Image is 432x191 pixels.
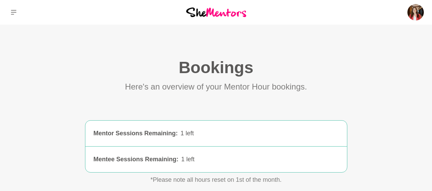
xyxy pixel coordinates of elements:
[407,4,424,21] img: Carolina Portugal
[52,175,380,185] p: *Please note all hours reset on 1st of the month.
[181,129,339,138] div: 1 left
[94,129,178,138] div: Mentor Sessions Remaining :
[179,57,253,78] h1: Bookings
[125,81,307,93] p: Here's an overview of your Mentor Hour bookings.
[94,155,179,164] div: Mentee Sessions Remaining :
[186,8,246,17] img: She Mentors Logo
[181,155,339,164] div: 1 left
